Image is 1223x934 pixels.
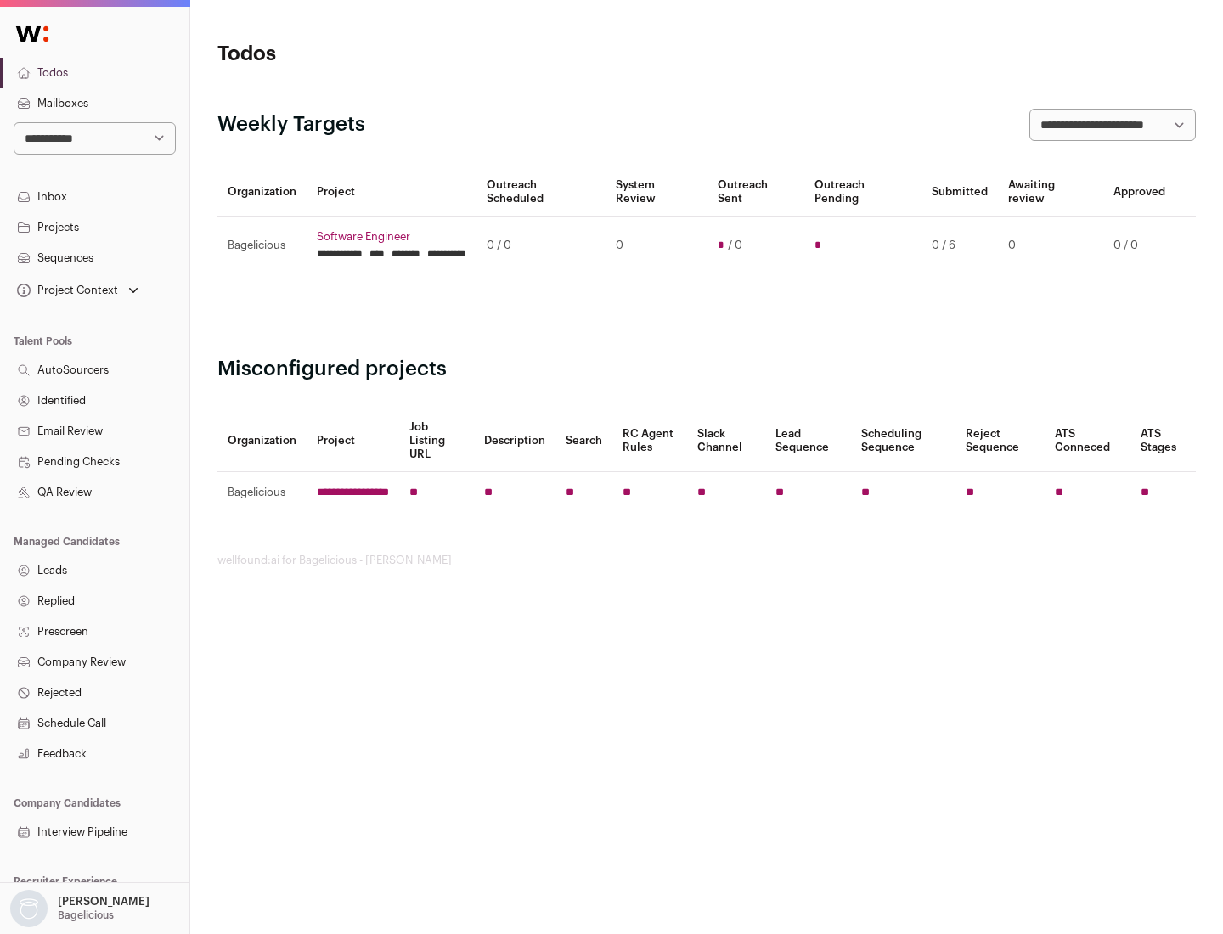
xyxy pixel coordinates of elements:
td: Bagelicious [217,217,307,275]
th: Awaiting review [998,168,1103,217]
th: Outreach Pending [804,168,921,217]
th: RC Agent Rules [612,410,686,472]
th: Approved [1103,168,1175,217]
footer: wellfound:ai for Bagelicious - [PERSON_NAME] [217,554,1196,567]
p: Bagelicious [58,909,114,922]
th: Reject Sequence [955,410,1045,472]
button: Open dropdown [14,279,142,302]
td: 0 [606,217,707,275]
img: nopic.png [10,890,48,927]
th: Outreach Sent [707,168,805,217]
th: Slack Channel [687,410,765,472]
th: Lead Sequence [765,410,851,472]
th: Organization [217,168,307,217]
h2: Weekly Targets [217,111,365,138]
td: 0 / 0 [476,217,606,275]
th: ATS Conneced [1045,410,1130,472]
td: 0 / 6 [921,217,998,275]
img: Wellfound [7,17,58,51]
span: / 0 [728,239,742,252]
td: 0 [998,217,1103,275]
button: Open dropdown [7,890,153,927]
h1: Todos [217,41,544,68]
th: Project [307,168,476,217]
th: Search [555,410,612,472]
th: System Review [606,168,707,217]
th: Outreach Scheduled [476,168,606,217]
th: Job Listing URL [399,410,474,472]
th: Organization [217,410,307,472]
p: [PERSON_NAME] [58,895,149,909]
a: Software Engineer [317,230,466,244]
th: Scheduling Sequence [851,410,955,472]
td: 0 / 0 [1103,217,1175,275]
th: Submitted [921,168,998,217]
td: Bagelicious [217,472,307,514]
h2: Misconfigured projects [217,356,1196,383]
th: Project [307,410,399,472]
th: ATS Stages [1130,410,1196,472]
th: Description [474,410,555,472]
div: Project Context [14,284,118,297]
